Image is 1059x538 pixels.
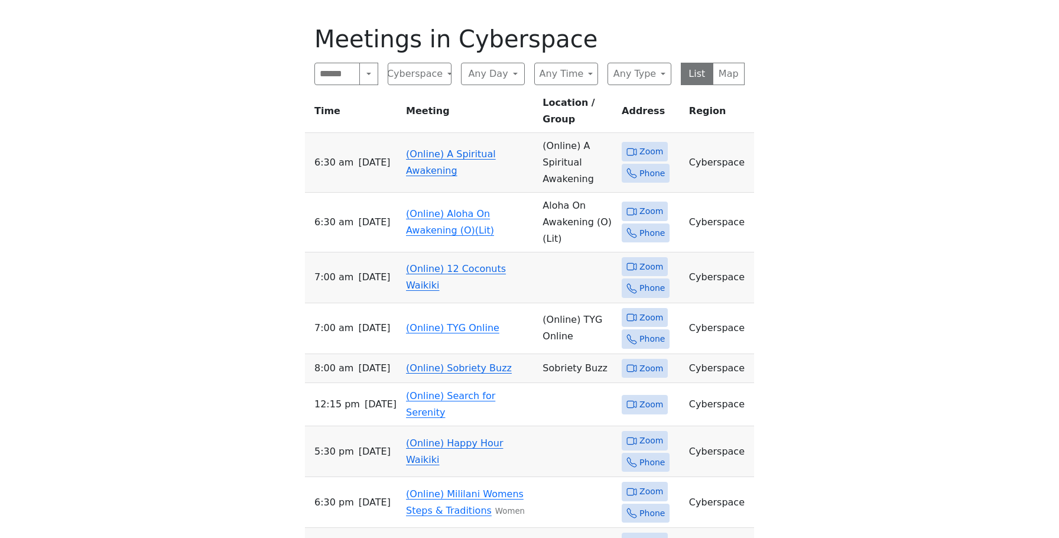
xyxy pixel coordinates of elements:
[639,455,665,470] span: Phone
[639,204,663,219] span: Zoom
[681,63,713,85] button: List
[639,260,663,274] span: Zoom
[684,252,754,303] td: Cyberspace
[639,332,665,346] span: Phone
[639,397,663,412] span: Zoom
[684,303,754,354] td: Cyberspace
[684,133,754,193] td: Cyberspace
[314,63,360,85] input: Search
[314,269,353,286] span: 7:00 AM
[406,208,494,236] a: (Online) Aloha On Awakening (O)(Lit)
[639,361,663,376] span: Zoom
[314,396,360,413] span: 12:15 PM
[495,507,525,516] small: Women
[359,443,391,460] span: [DATE]
[314,360,353,377] span: 8:00 AM
[639,484,663,499] span: Zoom
[406,390,495,418] a: (Online) Search for Serenity
[314,154,353,171] span: 6:30 AM
[406,437,503,465] a: (Online) Happy Hour Waikiki
[639,281,665,296] span: Phone
[684,193,754,252] td: Cyberspace
[684,477,754,528] td: Cyberspace
[639,144,663,159] span: Zoom
[639,166,665,181] span: Phone
[406,488,524,516] a: (Online) Mililani Womens Steps & Traditions
[358,154,390,171] span: [DATE]
[401,95,538,133] th: Meeting
[617,95,684,133] th: Address
[358,269,390,286] span: [DATE]
[358,214,390,231] span: [DATE]
[608,63,671,85] button: Any Type
[538,193,617,252] td: Aloha On Awakening (O) (Lit)
[639,226,665,241] span: Phone
[358,360,390,377] span: [DATE]
[538,133,617,193] td: (Online) A Spiritual Awakening
[639,310,663,325] span: Zoom
[538,95,617,133] th: Location / Group
[534,63,598,85] button: Any Time
[388,63,451,85] button: Cyberspace
[359,494,391,511] span: [DATE]
[314,494,354,511] span: 6:30 PM
[406,148,496,176] a: (Online) A Spiritual Awakening
[684,95,754,133] th: Region
[305,95,401,133] th: Time
[639,506,665,521] span: Phone
[365,396,397,413] span: [DATE]
[359,63,378,85] button: Search
[314,25,745,53] h1: Meetings in Cyberspace
[684,354,754,384] td: Cyberspace
[314,443,354,460] span: 5:30 PM
[314,320,353,336] span: 7:00 AM
[639,433,663,448] span: Zoom
[406,362,512,374] a: (Online) Sobriety Buzz
[684,426,754,477] td: Cyberspace
[713,63,745,85] button: Map
[406,322,499,333] a: (Online) TYG Online
[358,320,390,336] span: [DATE]
[461,63,525,85] button: Any Day
[684,383,754,426] td: Cyberspace
[538,303,617,354] td: (Online) TYG Online
[314,214,353,231] span: 6:30 AM
[538,354,617,384] td: Sobriety Buzz
[406,263,506,291] a: (Online) 12 Coconuts Waikiki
